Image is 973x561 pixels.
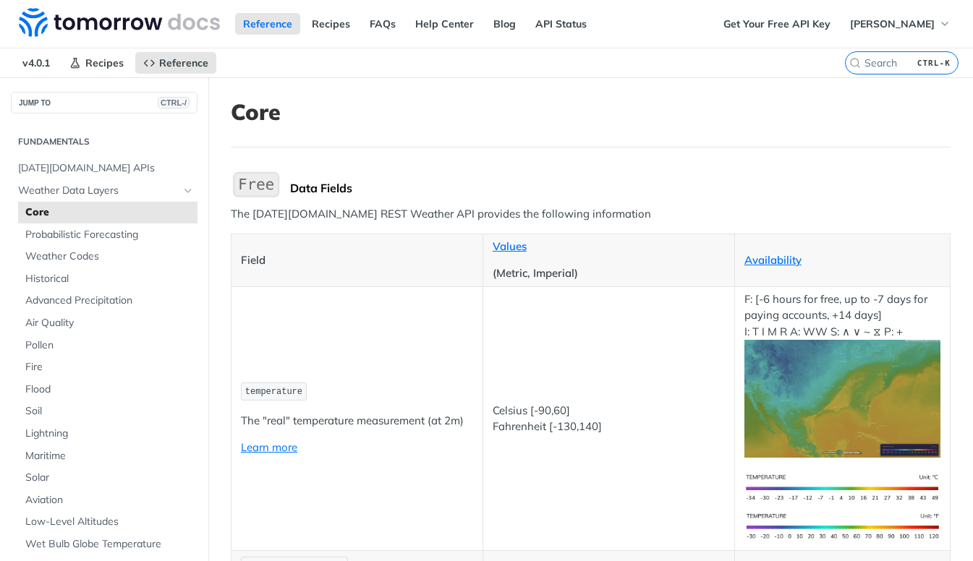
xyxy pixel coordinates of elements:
img: temperature-si [744,468,940,507]
span: Weather Codes [25,249,194,264]
span: Expand image [744,518,940,532]
a: Maritime [18,445,197,467]
span: Lightning [25,427,194,441]
span: Air Quality [25,316,194,330]
a: Aviation [18,489,197,511]
span: CTRL-/ [158,97,190,108]
span: Expand image [744,391,940,405]
p: (Metric, Imperial) [493,265,725,282]
span: Historical [25,272,194,286]
span: temperature [245,387,302,397]
a: Learn more [241,440,297,454]
a: Reference [235,13,300,35]
a: Weather Codes [18,246,197,267]
span: Weather Data Layers [18,184,179,198]
a: Solar [18,467,197,489]
p: F: [-6 hours for free, up to -7 days for paying accounts, +14 days] I: T I M R A: WW S: ∧ ∨ ~ ⧖ P: + [744,291,940,458]
p: Celsius [-90,60] Fahrenheit [-130,140] [493,403,725,435]
a: Low-Level Altitudes [18,511,197,533]
span: Flood [25,382,194,397]
a: Fire [18,356,197,378]
svg: Search [849,57,861,69]
a: Weather Data LayersHide subpages for Weather Data Layers [11,180,197,202]
a: Recipes [61,52,132,74]
a: Soil [18,401,197,422]
a: Blog [485,13,524,35]
span: Advanced Precipitation [25,294,194,308]
a: FAQs [362,13,404,35]
a: [DATE][DOMAIN_NAME] APIs [11,158,197,179]
a: Get Your Free API Key [715,13,838,35]
img: temperature-us [744,508,940,546]
span: Soil [25,404,194,419]
a: Values [493,239,527,253]
a: Help Center [407,13,482,35]
span: Recipes [85,56,124,69]
a: Core [18,202,197,223]
a: Historical [18,268,197,290]
a: Probabilistic Forecasting [18,224,197,246]
img: temperature [744,340,940,458]
button: JUMP TOCTRL-/ [11,92,197,114]
span: Maritime [25,449,194,463]
span: [PERSON_NAME] [850,17,935,30]
span: Probabilistic Forecasting [25,228,194,242]
span: [DATE][DOMAIN_NAME] APIs [18,161,194,176]
a: Reference [135,52,216,74]
p: The [DATE][DOMAIN_NAME] REST Weather API provides the following information [231,206,951,223]
h2: Fundamentals [11,135,197,148]
span: v4.0.1 [14,52,58,74]
div: Data Fields [290,181,951,195]
span: Aviation [25,493,194,508]
p: The "real" temperature measurement (at 2m) [241,413,473,429]
button: [PERSON_NAME] [842,13,959,35]
kbd: CTRL-K [914,56,954,70]
a: Wet Bulb Globe Temperature [18,534,197,555]
a: Flood [18,379,197,401]
a: Air Quality [18,312,197,334]
h1: Core [231,99,951,125]
span: Low-Level Altitudes [25,515,194,529]
span: Wet Bulb Globe Temperature [25,537,194,552]
a: Lightning [18,423,197,445]
a: Recipes [304,13,358,35]
span: Expand image [744,480,940,494]
button: Hide subpages for Weather Data Layers [182,185,194,197]
span: Fire [25,360,194,374]
a: API Status [527,13,595,35]
p: Field [241,252,473,269]
a: Availability [744,253,802,267]
span: Reference [159,56,208,69]
a: Pollen [18,335,197,356]
span: Core [25,205,194,220]
img: Tomorrow.io Weather API Docs [19,8,220,37]
span: Pollen [25,338,194,353]
a: Advanced Precipitation [18,290,197,312]
span: Solar [25,471,194,485]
